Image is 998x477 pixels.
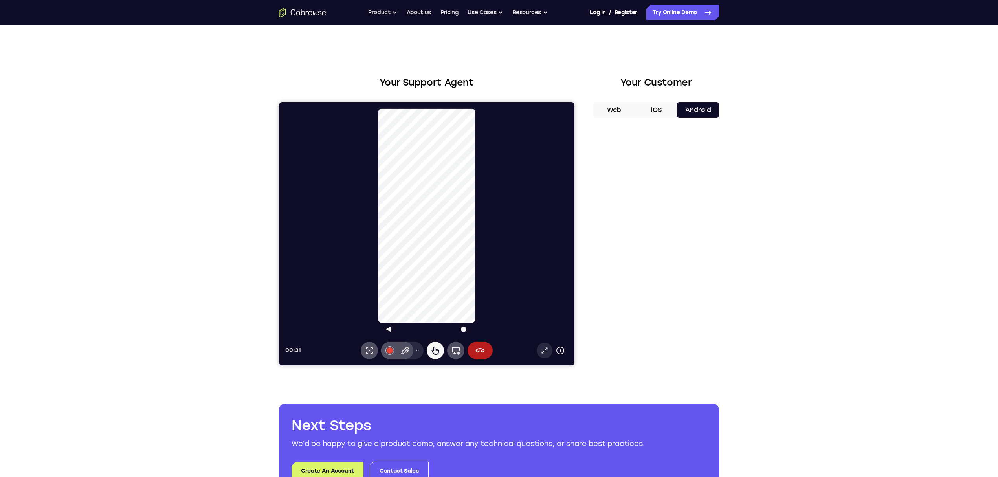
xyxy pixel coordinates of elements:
a: Log In [590,5,605,20]
iframe: Agent [279,102,574,365]
a: Pricing [440,5,459,20]
a: Go to the home page [279,8,326,17]
button: Use Cases [468,5,503,20]
button: Web [593,102,635,118]
a: Try Online Demo [646,5,719,20]
h2: Next Steps [292,416,706,435]
a: Register [615,5,637,20]
span: / [609,8,611,17]
button: Android [677,102,719,118]
h2: Your Customer [593,75,719,90]
button: iOS [635,102,677,118]
button: Resources [512,5,548,20]
a: About us [407,5,431,20]
p: We’d be happy to give a product demo, answer any technical questions, or share best practices. [292,438,706,449]
h2: Your Support Agent [279,75,574,90]
button: Product [368,5,397,20]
